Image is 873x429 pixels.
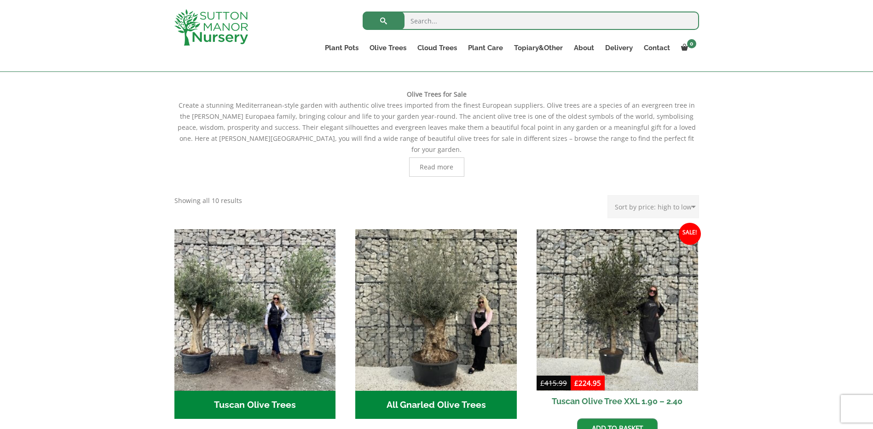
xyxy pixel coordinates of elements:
[638,41,676,54] a: Contact
[407,90,467,99] b: Olive Trees for Sale
[537,229,698,391] img: Tuscan Olive Tree XXL 1.90 - 2.40
[174,89,699,177] div: Create a stunning Mediterranean-style garden with authentic olive trees imported from the finest ...
[568,41,600,54] a: About
[600,41,638,54] a: Delivery
[574,378,578,388] span: £
[174,229,336,391] img: Tuscan Olive Trees
[364,41,412,54] a: Olive Trees
[679,223,701,245] span: Sale!
[463,41,509,54] a: Plant Care
[174,195,242,206] p: Showing all 10 results
[174,229,336,419] a: Visit product category Tuscan Olive Trees
[676,41,699,54] a: 0
[509,41,568,54] a: Topiary&Other
[537,391,698,412] h2: Tuscan Olive Tree XXL 1.90 – 2.40
[607,195,699,218] select: Shop order
[412,41,463,54] a: Cloud Trees
[363,12,699,30] input: Search...
[355,229,517,419] a: Visit product category All Gnarled Olive Trees
[420,164,453,170] span: Read more
[540,378,567,388] bdi: 415.99
[355,391,517,419] h2: All Gnarled Olive Trees
[687,39,696,48] span: 0
[319,41,364,54] a: Plant Pots
[355,229,517,391] img: All Gnarled Olive Trees
[174,9,248,46] img: logo
[574,378,601,388] bdi: 224.95
[174,391,336,419] h2: Tuscan Olive Trees
[537,229,698,412] a: Sale! Tuscan Olive Tree XXL 1.90 – 2.40
[540,378,544,388] span: £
